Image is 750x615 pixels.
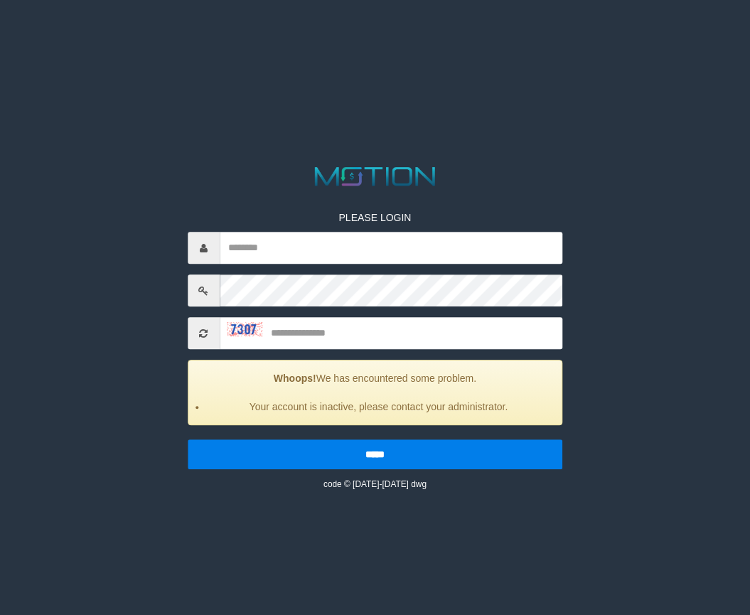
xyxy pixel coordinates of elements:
[309,164,441,189] img: MOTION_logo.png
[206,400,552,415] li: Your account is inactive, please contact your administrator.
[274,373,316,385] strong: Whoops!
[323,480,427,490] small: code © [DATE]-[DATE] dwg
[227,322,262,336] img: captcha
[188,211,563,225] p: PLEASE LOGIN
[188,360,563,426] div: We has encountered some problem.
